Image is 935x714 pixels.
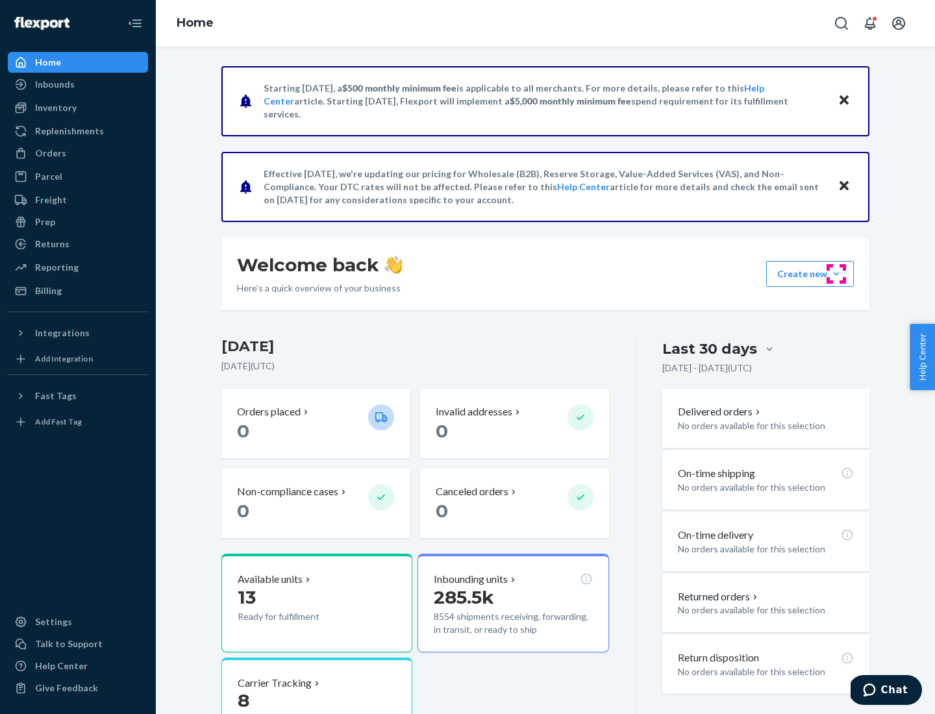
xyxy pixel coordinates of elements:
a: Parcel [8,166,148,187]
a: Add Integration [8,349,148,369]
h1: Welcome back [237,253,403,277]
div: Give Feedback [35,682,98,695]
a: Help Center [8,656,148,676]
p: Ready for fulfillment [238,610,358,623]
a: Inbounds [8,74,148,95]
div: Home [35,56,61,69]
button: Invalid addresses 0 [420,389,608,458]
div: Inbounds [35,78,75,91]
p: Orders placed [237,404,301,419]
span: 0 [237,420,249,442]
div: Talk to Support [35,637,103,650]
ol: breadcrumbs [166,5,224,42]
button: Non-compliance cases 0 [221,469,410,538]
button: Returned orders [678,589,760,604]
a: Inventory [8,97,148,118]
span: $5,000 monthly minimum fee [510,95,631,106]
a: Returns [8,234,148,254]
button: Open notifications [857,10,883,36]
p: Non-compliance cases [237,484,338,499]
span: 0 [237,500,249,522]
div: Prep [35,215,55,228]
p: Invalid addresses [436,404,512,419]
div: Returns [35,238,69,251]
span: $500 monthly minimum fee [342,82,456,93]
button: Close Navigation [122,10,148,36]
p: Carrier Tracking [238,676,312,691]
button: Close [836,92,853,110]
button: Orders placed 0 [221,389,410,458]
p: Available units [238,572,303,587]
button: Close [836,177,853,196]
div: Orders [35,147,66,160]
p: Return disposition [678,650,759,665]
iframe: Opens a widget where you can chat to one of our agents [851,675,922,708]
span: 0 [436,500,448,522]
div: Parcel [35,170,62,183]
a: Add Fast Tag [8,412,148,432]
div: Reporting [35,261,79,274]
p: [DATE] - [DATE] ( UTC ) [662,362,752,375]
p: On-time shipping [678,466,755,481]
a: Prep [8,212,148,232]
a: Help Center [557,181,610,192]
div: Settings [35,615,72,628]
a: Freight [8,190,148,210]
button: Open account menu [886,10,912,36]
a: Home [8,52,148,73]
div: Add Fast Tag [35,416,82,427]
p: No orders available for this selection [678,604,854,617]
a: Orders [8,143,148,164]
img: hand-wave emoji [384,256,403,274]
div: Integrations [35,326,90,339]
div: Inventory [35,101,77,114]
button: Talk to Support [8,634,148,654]
div: Freight [35,193,67,206]
button: Available units13Ready for fulfillment [221,554,412,652]
button: Canceled orders 0 [420,469,608,538]
div: Fast Tags [35,389,77,402]
span: 13 [238,586,256,608]
a: Replenishments [8,121,148,142]
span: 0 [436,420,448,442]
p: No orders available for this selection [678,543,854,556]
a: Billing [8,280,148,301]
div: Last 30 days [662,339,757,359]
p: Here’s a quick overview of your business [237,282,403,295]
div: Add Integration [35,353,93,364]
span: 8 [238,689,249,711]
p: Canceled orders [436,484,508,499]
a: Reporting [8,257,148,278]
span: 285.5k [434,586,494,608]
div: Replenishments [35,125,104,138]
p: Effective [DATE], we're updating our pricing for Wholesale (B2B), Reserve Storage, Value-Added Se... [264,167,825,206]
h3: [DATE] [221,336,609,357]
p: Inbounding units [434,572,508,587]
div: Help Center [35,659,88,672]
p: No orders available for this selection [678,419,854,432]
button: Integrations [8,323,148,343]
p: 8554 shipments receiving, forwarding, in transit, or ready to ship [434,610,592,636]
p: No orders available for this selection [678,665,854,678]
p: [DATE] ( UTC ) [221,360,609,373]
button: Delivered orders [678,404,763,419]
button: Help Center [910,324,935,390]
button: Fast Tags [8,386,148,406]
button: Open Search Box [829,10,854,36]
p: No orders available for this selection [678,481,854,494]
button: Inbounding units285.5k8554 shipments receiving, forwarding, in transit, or ready to ship [418,554,608,652]
a: Settings [8,611,148,632]
button: Give Feedback [8,678,148,698]
div: Billing [35,284,62,297]
p: On-time delivery [678,528,753,543]
a: Home [177,16,214,30]
p: Starting [DATE], a is applicable to all merchants. For more details, please refer to this article... [264,82,825,121]
button: Create new [766,261,854,287]
img: Flexport logo [14,17,69,30]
